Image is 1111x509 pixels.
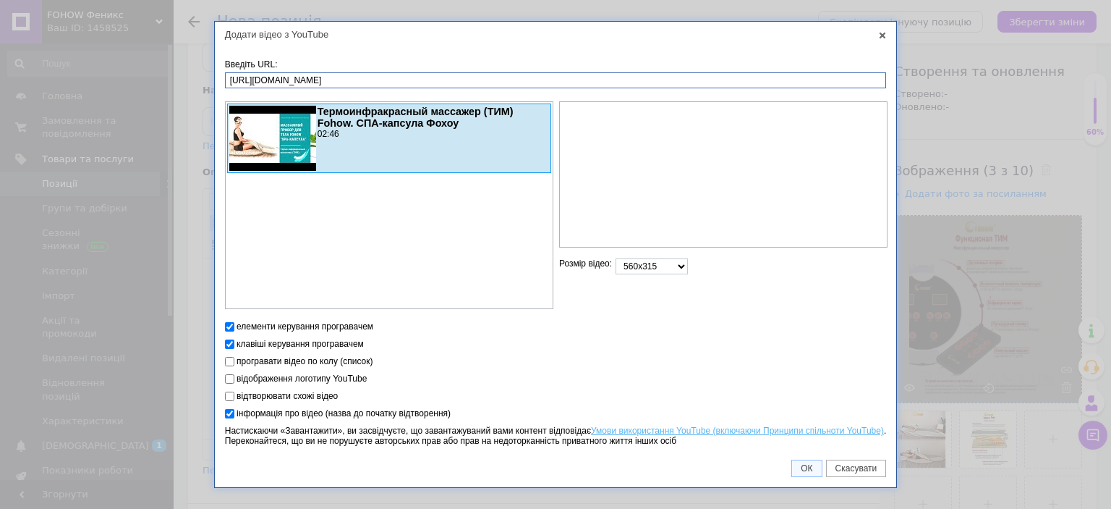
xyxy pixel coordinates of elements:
li: гострі інфекційні захворювання; [43,22,279,37]
li: вагітність і менструальний період; [43,37,279,52]
label: відтворювати схожі відео [237,391,338,401]
p: *время прохождения одного сеанса может варьироваться от 20 до 50 минут. [14,51,308,82]
li: алкогольне сп'яніння; [43,52,279,67]
li: переломи кісток, розриви м'язів, сухожиль, зв'язок, кровотечі, виразки, фурункули та нариви. [43,112,279,143]
label: елементи керування програвачем [237,321,373,332]
li: наявність у тілі сторонніх предметів; [43,67,279,83]
div: Додати відео з YouTube [215,22,897,47]
p: Рекомендуется использовать совместно с , для получения более выраженного эффекта. В первую очеред... [14,91,308,227]
a: Умови використання YouTube (включаючи Принципи спільноти YouTube) [591,426,884,436]
label: інформація про відео (назва до початку відтворення) [237,408,451,418]
div: Термоинфракрасный массажер (ТИМ) Fohow. СПА-капсула Фохоу [229,106,549,129]
span: Настискаючи «Завантажити», ви засвідчуєте, що завантажуваний вами контент відповідає . Переконайт... [225,426,887,446]
a: ОК [791,460,822,477]
li: високий тиск перед сеансом (верхнє > 160, нижнє >120); [43,82,279,112]
label: відображення логотипу YouTube [237,374,367,384]
a: Скасувати [826,460,887,477]
label: програвати відео по колу (список) [237,356,373,366]
span: Скасувати [827,463,886,474]
a: Закрити [876,29,889,42]
li: злоякісні пухлини; [43,7,279,22]
div: 02:46 [229,129,549,139]
span: ОК [792,463,821,474]
label: Розмір відео: [559,258,612,269]
label: Введіть URL: [225,59,278,70]
label: клавіші керування програвачем [237,339,364,349]
a: биоэнергетическим массажёром [14,93,284,119]
div: Основне [225,59,887,450]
